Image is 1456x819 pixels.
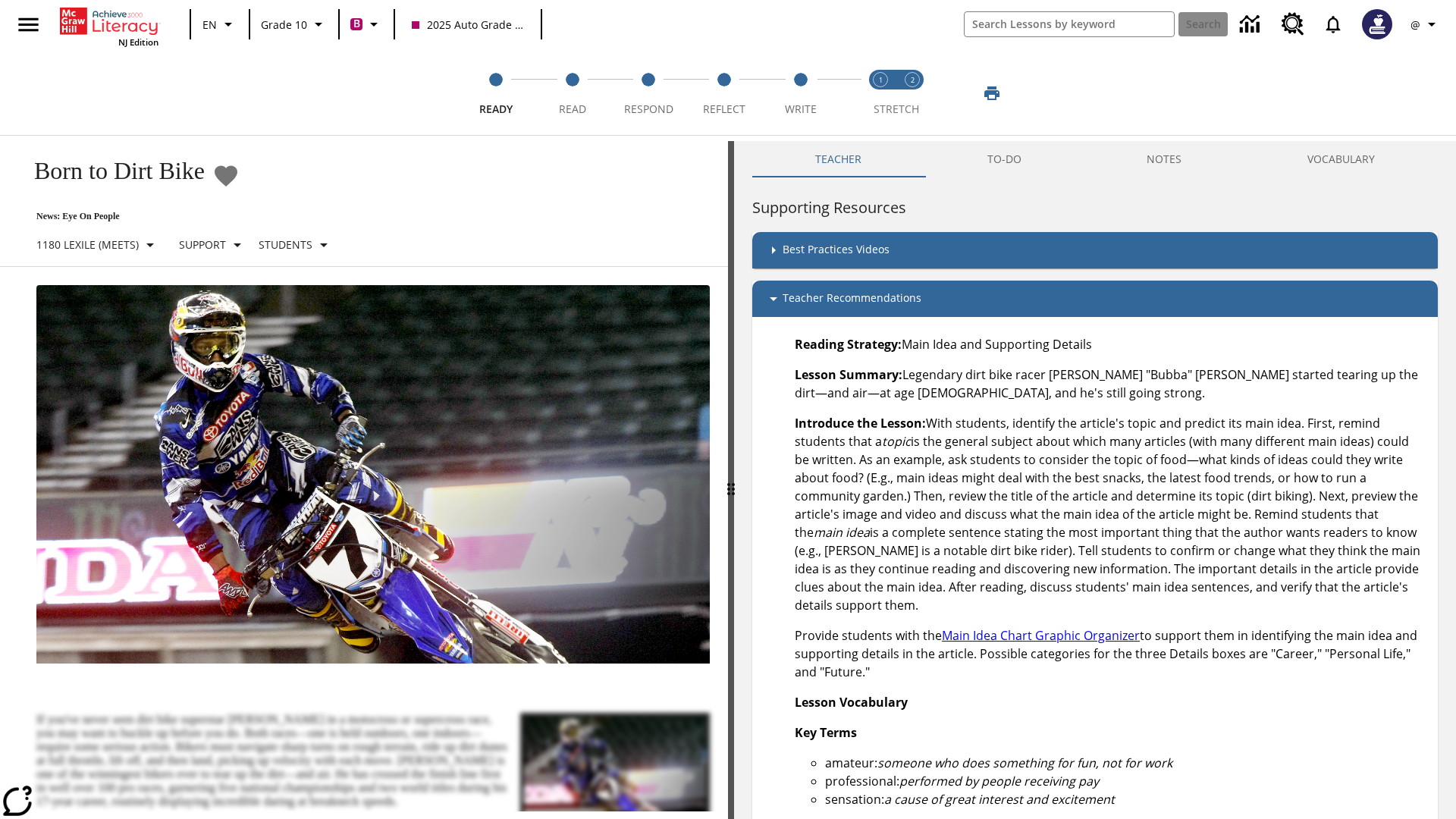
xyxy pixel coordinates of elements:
[36,237,139,253] p: 1180 Lexile (Meets)
[728,141,734,819] div: Press Enter or Spacebar and then press right and left arrow keys to move the slider
[825,772,1426,790] li: professional:
[968,80,1016,107] button: Print
[795,414,1426,614] p: With students, identify the article's topic and predict its main idea. First, remind students tha...
[353,14,360,33] span: B
[118,36,158,48] span: NJ Edition
[624,102,673,116] span: Respond
[884,791,1115,808] em: a cause of great interest and excitement
[1272,4,1313,45] a: Resource Center, Will open in new tab
[858,52,902,135] button: Stretch Read step 1 of 2
[795,415,926,431] strong: Introduce the Lesson:
[879,75,883,85] text: 1
[604,52,692,135] button: Respond step 3 of 5
[965,12,1174,36] input: search field
[344,11,389,38] button: Boost Class color is violet red. Change class color
[528,52,616,135] button: Read step 2 of 5
[173,231,253,259] button: Scaffolds, Support
[825,754,1426,772] li: amateur:
[942,627,1140,644] a: Main Idea Chart Graphic Organizer
[680,52,768,135] button: Reflect step 4 of 5
[783,241,890,259] p: Best Practices Videos
[899,773,1099,789] em: performed by people receiving pay
[412,17,524,33] span: 2025 Auto Grade 10
[814,524,870,541] em: main idea
[196,11,244,38] button: Language: EN, Select a language
[757,52,845,135] button: Write step 5 of 5
[752,281,1438,317] div: Teacher Recommendations
[911,75,915,85] text: 2
[795,366,1426,402] p: Legendary dirt bike racer [PERSON_NAME] "Bubba" [PERSON_NAME] started tearing up the dirt—and air...
[752,141,924,177] button: Teacher
[18,157,205,185] h1: Born to Dirt Bike
[890,52,934,135] button: Stretch Respond step 2 of 2
[795,336,902,353] strong: Reading Strategy:
[60,5,158,48] div: Home
[6,2,51,47] button: Open side menu
[795,335,1426,353] p: Main Idea and Supporting Details
[785,102,817,116] span: Write
[212,162,240,189] button: Add to Favorites - Born to Dirt Bike
[479,102,513,116] span: Ready
[202,17,217,33] span: EN
[703,102,745,116] span: Reflect
[1244,141,1438,177] button: VOCABULARY
[874,102,919,116] span: STRETCH
[752,232,1438,268] div: Best Practices Videos
[795,724,857,741] strong: Key Terms
[795,694,908,711] strong: Lesson Vocabulary
[924,141,1084,177] button: TO-DO
[253,231,339,259] button: Select Student
[1231,4,1272,45] a: Data Center
[752,196,1438,220] h6: Supporting Resources
[795,626,1426,681] p: Provide students with the to support them in identifying the main idea and supporting details in ...
[36,285,710,664] img: Motocross racer James Stewart flies through the air on his dirt bike.
[18,211,339,222] p: News: Eye On People
[1401,11,1450,38] button: Profile/Settings
[1410,17,1420,33] span: @
[1353,5,1401,44] button: Select a new avatar
[261,17,307,33] span: Grade 10
[1084,141,1245,177] button: NOTES
[783,290,921,308] p: Teacher Recommendations
[559,102,586,116] span: Read
[795,366,902,383] strong: Lesson Summary:
[877,755,1172,771] em: someone who does something for fun, not for work
[30,231,165,259] button: Select Lexile, 1180 Lexile (Meets)
[752,141,1438,177] div: Instructional Panel Tabs
[179,237,226,253] p: Support
[825,790,1426,808] li: sensation:
[734,141,1456,819] div: activity
[255,11,334,38] button: Grade: Grade 10, Select a grade
[882,433,911,450] em: topic
[259,237,312,253] p: Students
[1362,9,1392,39] img: Avatar
[1313,5,1353,44] a: Notifications
[452,52,540,135] button: Ready step 1 of 5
